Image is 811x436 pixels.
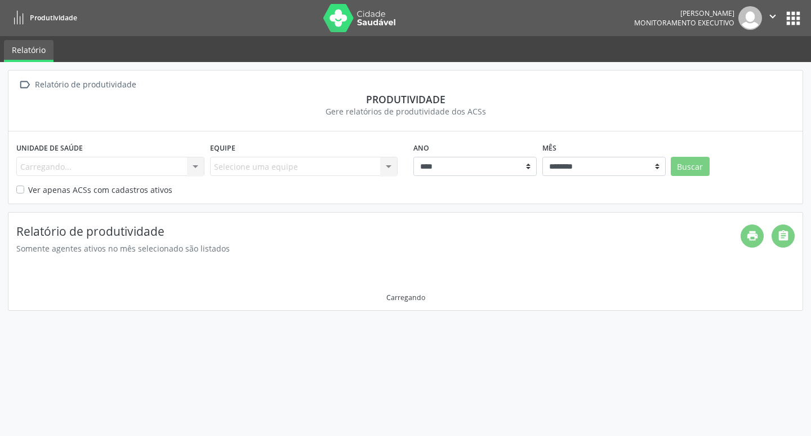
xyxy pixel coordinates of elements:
a: Relatório [4,40,54,62]
button:  [762,6,783,30]
button: Buscar [671,157,710,176]
h4: Relatório de produtividade [16,224,741,239]
div: Carregando [386,293,425,302]
span: Monitoramento Executivo [634,18,734,28]
div: Produtividade [16,93,795,105]
button: apps [783,8,803,28]
a: Produtividade [8,8,77,27]
a:  Relatório de produtividade [16,77,138,93]
i:  [767,10,779,23]
i:  [16,77,33,93]
label: Ver apenas ACSs com cadastros ativos [28,184,172,196]
img: img [738,6,762,30]
span: Produtividade [30,13,77,23]
div: Somente agentes ativos no mês selecionado são listados [16,243,741,254]
div: [PERSON_NAME] [634,8,734,18]
div: Relatório de produtividade [33,77,138,93]
label: Mês [542,139,556,157]
div: Gere relatórios de produtividade dos ACSs [16,105,795,117]
label: Ano [413,139,429,157]
label: Equipe [210,139,235,157]
label: Unidade de saúde [16,139,83,157]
